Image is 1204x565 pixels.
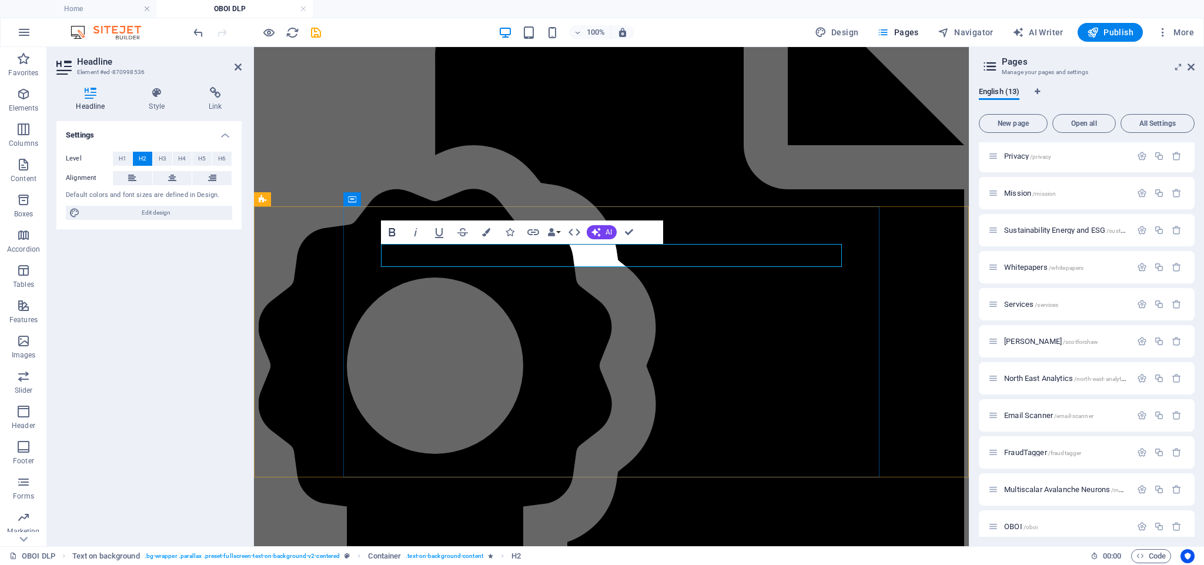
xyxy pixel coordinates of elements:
[1154,299,1164,309] div: Duplicate
[14,209,34,219] p: Boxes
[1074,376,1129,382] span: /north-east-analytics
[546,220,562,244] button: Data Bindings
[1131,549,1171,563] button: Code
[77,56,242,67] h2: Headline
[1032,190,1056,197] span: /mission
[1024,524,1038,530] span: /oboi
[1004,300,1058,309] span: Click to open page
[406,549,483,563] span: . text-on-background-content
[1004,522,1038,531] span: Click to open page
[1172,521,1182,531] div: Remove
[309,26,323,39] i: Save (Ctrl+S)
[428,220,450,244] button: Underline (⌘U)
[1137,447,1147,457] div: Settings
[66,206,232,220] button: Edit design
[1111,551,1113,560] span: :
[810,23,864,42] button: Design
[587,25,606,39] h6: 100%
[1137,188,1147,198] div: Settings
[1001,412,1131,419] div: Email Scanner/email-scanner
[933,23,998,42] button: Navigator
[198,152,206,166] span: H5
[1052,114,1116,133] button: Open all
[1001,486,1131,493] div: Multiscalar Avalanche Neurons/multiscalar-avalanche-neurons
[286,26,299,39] i: Reload page
[563,220,586,244] button: HTML
[12,350,36,360] p: Images
[178,152,186,166] span: H4
[72,549,521,563] nav: breadcrumb
[189,87,242,112] h4: Link
[475,220,497,244] button: Colors
[938,26,994,38] span: Navigator
[979,85,1019,101] span: English (13)
[1154,188,1164,198] div: Duplicate
[56,87,129,112] h4: Headline
[9,139,38,148] p: Columns
[66,190,232,200] div: Default colors and font sizes are defined in Design.
[1137,151,1147,161] div: Settings
[1121,114,1195,133] button: All Settings
[1004,152,1051,161] span: Click to open page
[1154,262,1164,272] div: Duplicate
[1154,484,1164,494] div: Duplicate
[119,152,126,166] span: H1
[1001,337,1131,345] div: [PERSON_NAME]/scotforshaw
[1001,300,1131,308] div: Services/services
[1172,151,1182,161] div: Remove
[1154,521,1164,531] div: Duplicate
[83,206,229,220] span: Edit design
[1180,549,1195,563] button: Usercentrics
[1058,120,1111,127] span: Open all
[1106,228,1175,234] span: /sustainability-energy-esg
[72,549,140,563] span: Click to select. Double-click to edit
[1172,447,1182,457] div: Remove
[1004,374,1129,383] span: Click to open page
[1137,373,1147,383] div: Settings
[1004,226,1175,235] span: Click to open page
[15,386,33,395] p: Slider
[1137,262,1147,272] div: Settings
[815,26,859,38] span: Design
[1035,302,1058,308] span: /services
[1172,299,1182,309] div: Remove
[1172,336,1182,346] div: Remove
[1172,225,1182,235] div: Remove
[1078,23,1143,42] button: Publish
[1137,225,1147,235] div: Settings
[212,152,232,166] button: H6
[192,26,205,39] i: Undo: Change text (Ctrl+Z)
[262,25,276,39] button: Click here to leave preview mode and continue editing
[872,23,923,42] button: Pages
[1137,521,1147,531] div: Settings
[1008,23,1068,42] button: AI Writer
[1002,56,1195,67] h2: Pages
[11,174,36,183] p: Content
[1152,23,1199,42] button: More
[309,25,323,39] button: save
[1004,337,1098,346] span: Click to open page
[1012,26,1063,38] span: AI Writer
[66,152,113,166] label: Level
[1048,450,1082,456] span: /fraudtagger
[1004,485,1195,494] span: Click to open page
[1030,153,1051,160] span: /privacy
[139,152,146,166] span: H2
[159,152,166,166] span: H3
[1137,299,1147,309] div: Settings
[66,171,113,185] label: Alignment
[7,527,39,536] p: Marketing
[173,152,192,166] button: H4
[1002,67,1171,78] h3: Manage your pages and settings
[129,87,189,112] h4: Style
[133,152,152,166] button: H2
[488,553,493,559] i: Element contains an animation
[1001,523,1131,530] div: OBOI/oboi
[345,553,350,559] i: This element is a customizable preset
[1157,26,1194,38] span: More
[77,67,218,78] h3: Element #ed-870998536
[1154,225,1164,235] div: Duplicate
[1087,26,1133,38] span: Publish
[979,114,1048,133] button: New page
[1154,151,1164,161] div: Duplicate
